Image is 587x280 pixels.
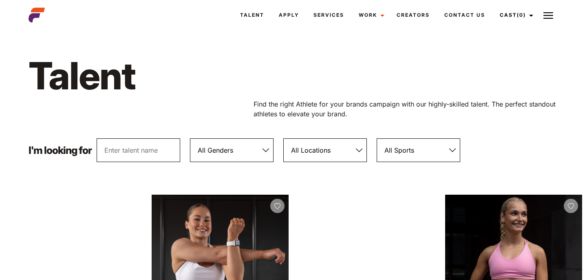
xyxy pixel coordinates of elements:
[306,4,351,26] a: Services
[492,4,538,26] a: Cast(0)
[97,138,180,162] input: Enter talent name
[254,99,559,119] p: Find the right Athlete for your brands campaign with our highly-skilled talent. The perfect stand...
[517,12,526,18] span: (0)
[29,52,334,99] h1: Talent
[271,4,306,26] a: Apply
[437,4,492,26] a: Contact Us
[29,7,45,23] img: cropped-aefm-brand-fav-22-square.png
[29,145,92,156] p: I'm looking for
[389,4,437,26] a: Creators
[543,11,553,20] img: Burger icon
[351,4,389,26] a: Work
[233,4,271,26] a: Talent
